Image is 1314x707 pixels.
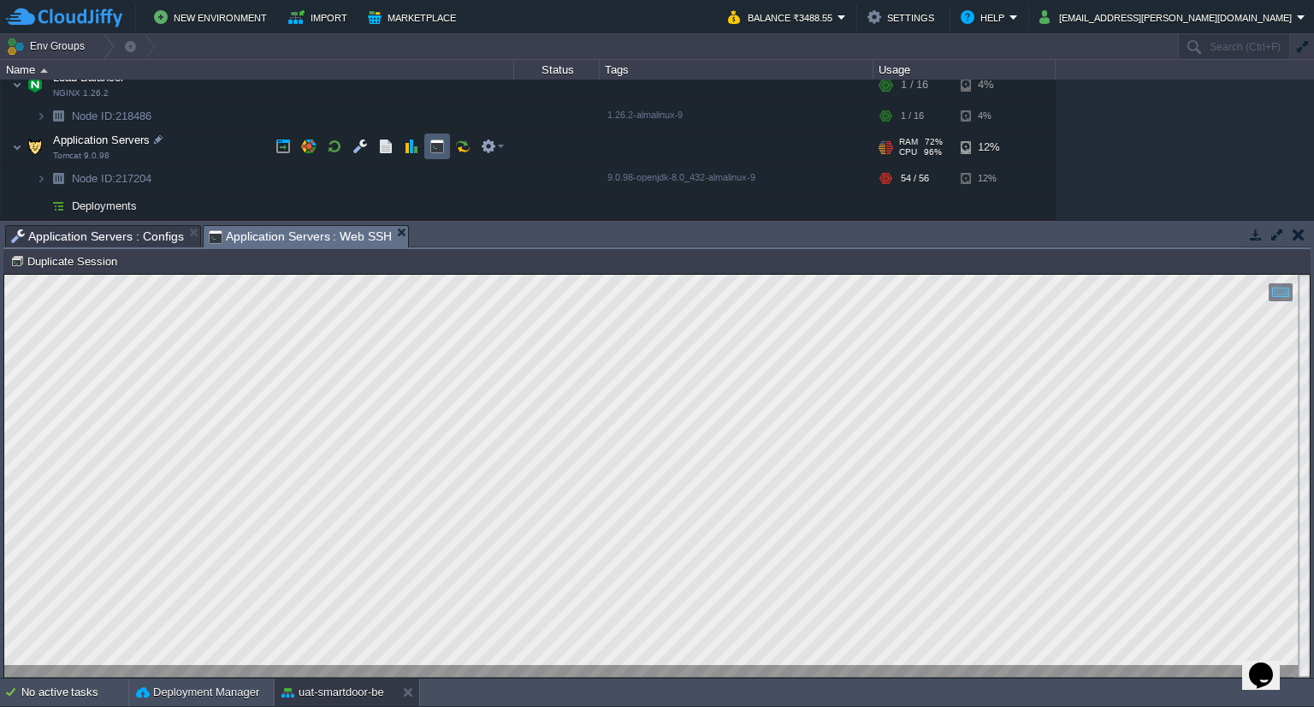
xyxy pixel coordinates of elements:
[70,171,154,186] a: Node ID:217204
[51,71,127,84] a: Load BalancerNGINX 1.26.2
[53,151,109,161] span: Tomcat 9.0.98
[901,103,924,129] div: 1 / 16
[12,68,22,102] img: AMDAwAAAACH5BAEAAAAALAAAAAABAAEAAAICRAEAOw==
[281,684,384,701] button: uat-smartdoor-be
[36,103,46,129] img: AMDAwAAAACH5BAEAAAAALAAAAAABAAEAAAICRAEAOw==
[6,7,122,28] img: CloudJiffy
[1039,7,1297,27] button: [EMAIL_ADDRESS][PERSON_NAME][DOMAIN_NAME]
[46,165,70,192] img: AMDAwAAAACH5BAEAAAAALAAAAAABAAEAAAICRAEAOw==
[368,7,461,27] button: Marketplace
[46,103,70,129] img: AMDAwAAAACH5BAEAAAAALAAAAAABAAEAAAICRAEAOw==
[1242,639,1297,690] iframe: chat widget
[40,68,48,73] img: AMDAwAAAACH5BAEAAAAALAAAAAABAAEAAAICRAEAOw==
[961,103,1016,129] div: 4%
[899,137,918,147] span: RAM
[53,88,109,98] span: NGINX 1.26.2
[21,679,128,706] div: No active tasks
[70,199,139,213] a: Deployments
[36,165,46,192] img: AMDAwAAAACH5BAEAAAAALAAAAAABAAEAAAICRAEAOw==
[72,172,115,185] span: Node ID:
[70,109,154,123] span: 218486
[515,60,599,80] div: Status
[72,110,115,122] span: Node ID:
[12,130,22,164] img: AMDAwAAAACH5BAEAAAAALAAAAAABAAEAAAICRAEAOw==
[925,137,943,147] span: 72%
[70,171,154,186] span: 217204
[2,60,513,80] div: Name
[288,7,352,27] button: Import
[601,60,873,80] div: Tags
[961,68,1016,102] div: 4%
[10,253,122,269] button: Duplicate Session
[46,193,70,219] img: AMDAwAAAACH5BAEAAAAALAAAAAABAAEAAAICRAEAOw==
[154,7,272,27] button: New Environment
[70,109,154,123] a: Node ID:218486
[36,193,46,219] img: AMDAwAAAACH5BAEAAAAALAAAAAABAAEAAAICRAEAOw==
[6,34,91,58] button: Env Groups
[961,130,1016,164] div: 12%
[924,147,942,157] span: 96%
[874,60,1055,80] div: Usage
[607,172,755,182] span: 9.0.98-openjdk-8.0_432-almalinux-9
[607,110,683,120] span: 1.26.2-almalinux-9
[136,684,259,701] button: Deployment Manager
[23,130,47,164] img: AMDAwAAAACH5BAEAAAAALAAAAAABAAEAAAICRAEAOw==
[961,165,1016,192] div: 12%
[23,68,47,102] img: AMDAwAAAACH5BAEAAAAALAAAAAABAAEAAAICRAEAOw==
[51,134,152,146] a: Application ServersTomcat 9.0.98
[901,68,928,102] div: 1 / 16
[867,7,939,27] button: Settings
[209,226,393,247] span: Application Servers : Web SSH
[899,147,917,157] span: CPU
[728,7,838,27] button: Balance ₹3488.55
[51,133,152,147] span: Application Servers
[961,7,1009,27] button: Help
[11,226,184,247] span: Application Servers : Configs
[901,165,929,192] div: 54 / 56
